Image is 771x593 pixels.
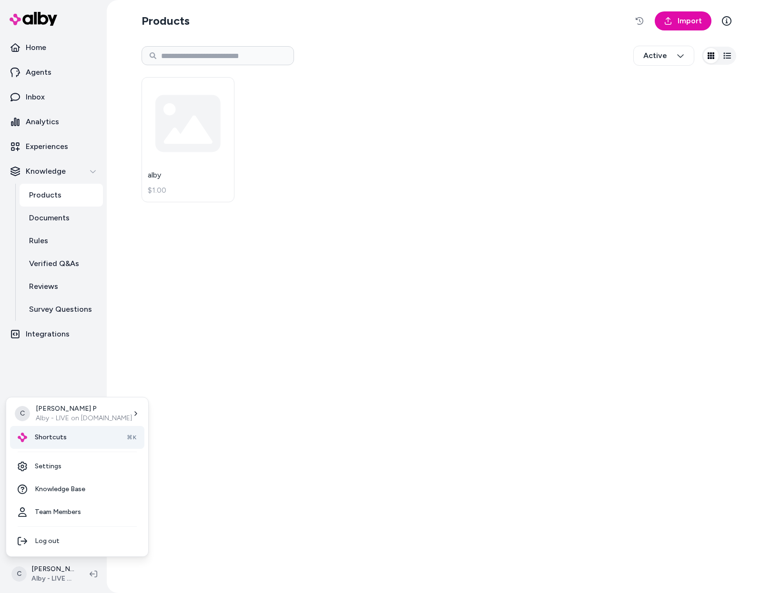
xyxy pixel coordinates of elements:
span: Knowledge Base [35,484,85,494]
div: Log out [10,530,144,553]
img: alby Logo [18,433,27,442]
span: Shortcuts [35,433,67,442]
span: ⌘K [127,434,137,441]
p: [PERSON_NAME] P [36,404,132,414]
p: Alby - LIVE on [DOMAIN_NAME] [36,414,132,423]
a: Team Members [10,501,144,524]
span: C [15,406,30,421]
a: Settings [10,455,144,478]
